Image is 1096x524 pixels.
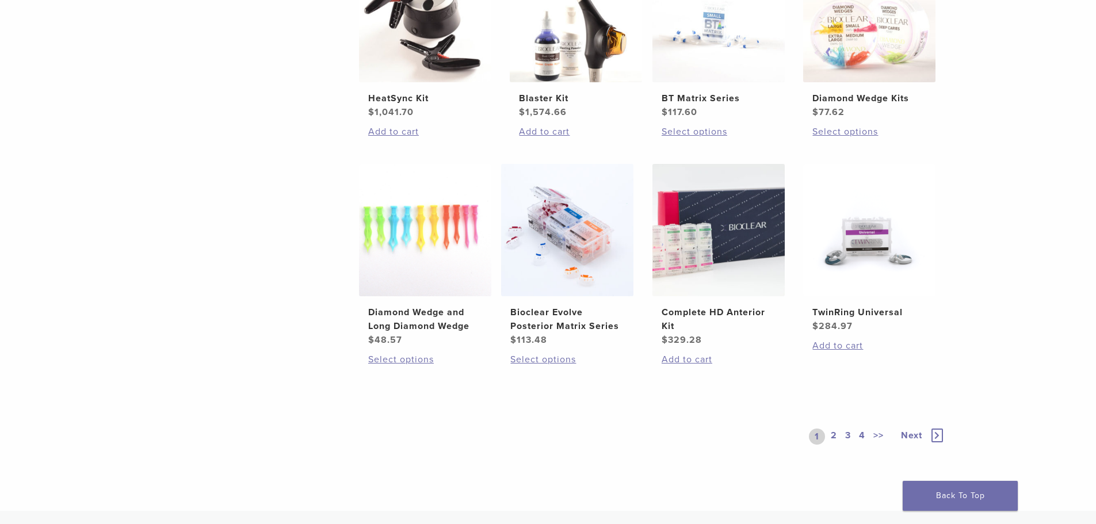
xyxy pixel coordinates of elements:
h2: Blaster Kit [519,91,633,105]
a: Diamond Wedge and Long Diamond WedgeDiamond Wedge and Long Diamond Wedge $48.57 [358,164,492,347]
span: $ [519,106,525,118]
img: TwinRing Universal [803,164,935,296]
h2: HeatSync Kit [368,91,482,105]
span: $ [812,106,819,118]
span: Next [901,430,922,441]
a: Add to cart: “HeatSync Kit” [368,125,482,139]
span: $ [662,334,668,346]
a: Select options for “Bioclear Evolve Posterior Matrix Series” [510,353,624,366]
bdi: 113.48 [510,334,547,346]
a: Add to cart: “Complete HD Anterior Kit” [662,353,776,366]
span: $ [510,334,517,346]
a: Select options for “Diamond Wedge Kits” [812,125,926,139]
span: $ [812,320,819,332]
a: Add to cart: “Blaster Kit” [519,125,633,139]
a: Bioclear Evolve Posterior Matrix SeriesBioclear Evolve Posterior Matrix Series $113.48 [501,164,635,347]
h2: BT Matrix Series [662,91,776,105]
a: TwinRing UniversalTwinRing Universal $284.97 [803,164,937,333]
a: 2 [828,429,839,445]
span: $ [368,106,375,118]
a: Add to cart: “TwinRing Universal” [812,339,926,353]
bdi: 1,041.70 [368,106,414,118]
h2: Diamond Wedge Kits [812,91,926,105]
h2: Bioclear Evolve Posterior Matrix Series [510,305,624,333]
a: Select options for “Diamond Wedge and Long Diamond Wedge” [368,353,482,366]
bdi: 117.60 [662,106,697,118]
img: Diamond Wedge and Long Diamond Wedge [359,164,491,296]
img: Complete HD Anterior Kit [652,164,785,296]
a: 1 [809,429,825,445]
bdi: 1,574.66 [519,106,567,118]
span: $ [662,106,668,118]
h2: Complete HD Anterior Kit [662,305,776,333]
a: 3 [843,429,853,445]
bdi: 48.57 [368,334,402,346]
h2: Diamond Wedge and Long Diamond Wedge [368,305,482,333]
a: Back To Top [903,481,1018,511]
a: Select options for “BT Matrix Series” [662,125,776,139]
a: Complete HD Anterior KitComplete HD Anterior Kit $329.28 [652,164,786,347]
span: $ [368,334,375,346]
a: >> [871,429,886,445]
a: 4 [857,429,868,445]
bdi: 284.97 [812,320,853,332]
h2: TwinRing Universal [812,305,926,319]
bdi: 77.62 [812,106,845,118]
bdi: 329.28 [662,334,702,346]
img: Bioclear Evolve Posterior Matrix Series [501,164,633,296]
